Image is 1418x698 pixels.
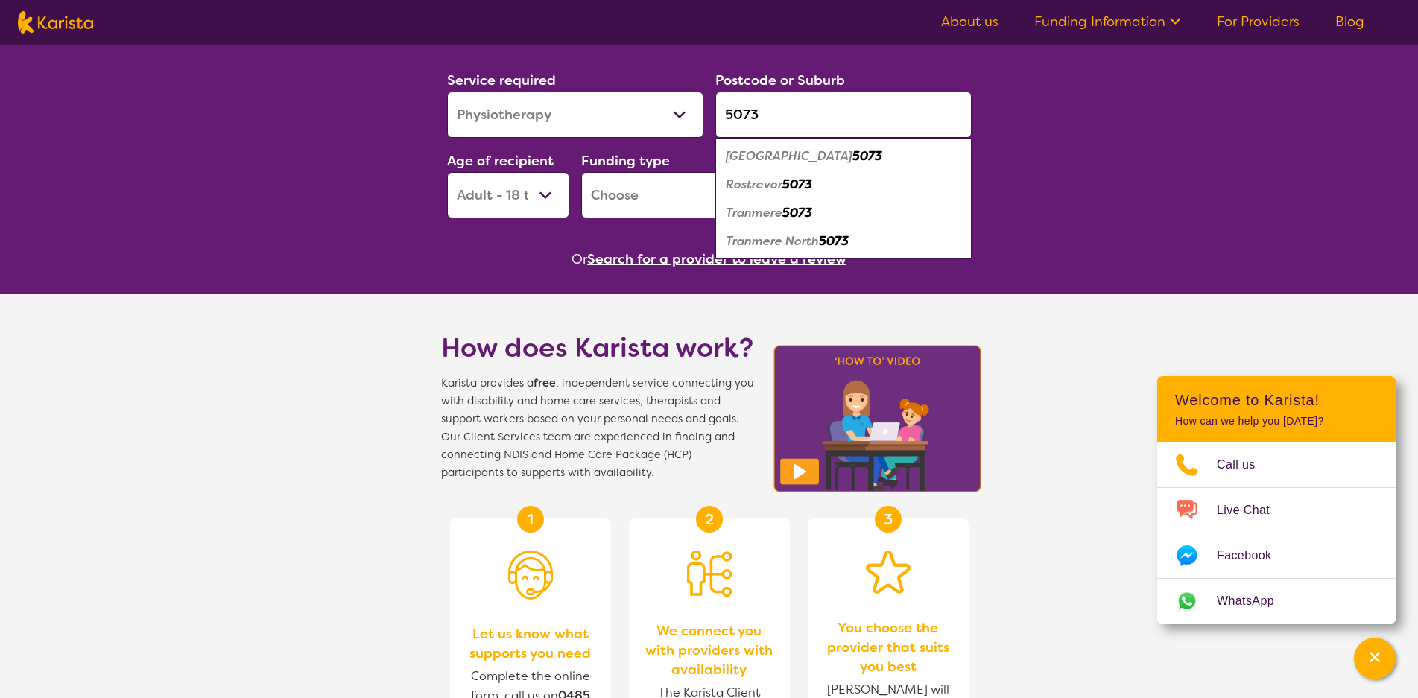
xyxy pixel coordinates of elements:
[782,177,812,192] em: 5073
[823,618,954,676] span: You choose the provider that suits you best
[723,142,964,171] div: Hectorville 5073
[715,72,845,89] label: Postcode or Suburb
[723,199,964,227] div: Tranmere 5073
[726,177,782,192] em: Rostrevor
[726,148,852,164] em: [GEOGRAPHIC_DATA]
[941,13,998,31] a: About us
[572,248,587,270] span: Or
[723,227,964,256] div: Tranmere North 5073
[726,233,819,249] em: Tranmere North
[866,551,911,594] img: Star icon
[517,506,544,533] div: 1
[1217,13,1300,31] a: For Providers
[819,233,849,249] em: 5073
[447,152,554,170] label: Age of recipient
[1217,545,1289,567] span: Facebook
[1354,638,1396,679] button: Channel Menu
[1175,391,1378,409] h2: Welcome to Karista!
[1175,415,1378,428] p: How can we help you [DATE]?
[1217,499,1288,521] span: Live Chat
[587,248,846,270] button: Search for a provider to leave a review
[723,171,964,199] div: Rostrevor 5073
[726,205,782,220] em: Tranmere
[715,92,972,138] input: Type
[508,551,553,600] img: Person with headset icon
[1217,590,1292,612] span: WhatsApp
[696,506,723,533] div: 2
[447,72,556,89] label: Service required
[1034,13,1181,31] a: Funding Information
[581,152,670,170] label: Funding type
[441,375,754,482] span: Karista provides a , independent service connecting you with disability and home care services, t...
[441,330,754,366] h1: How does Karista work?
[534,376,556,390] b: free
[852,148,882,164] em: 5073
[18,11,93,34] img: Karista logo
[875,506,902,533] div: 3
[1157,376,1396,624] div: Channel Menu
[1217,454,1273,476] span: Call us
[1157,442,1396,624] ul: Choose channel
[644,621,775,679] span: We connect you with providers with availability
[769,340,987,497] img: Karista video
[782,205,812,220] em: 5073
[1157,579,1396,624] a: Web link opens in a new tab.
[687,551,732,597] img: Person being matched to services icon
[1335,13,1364,31] a: Blog
[465,624,596,663] span: Let us know what supports you need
